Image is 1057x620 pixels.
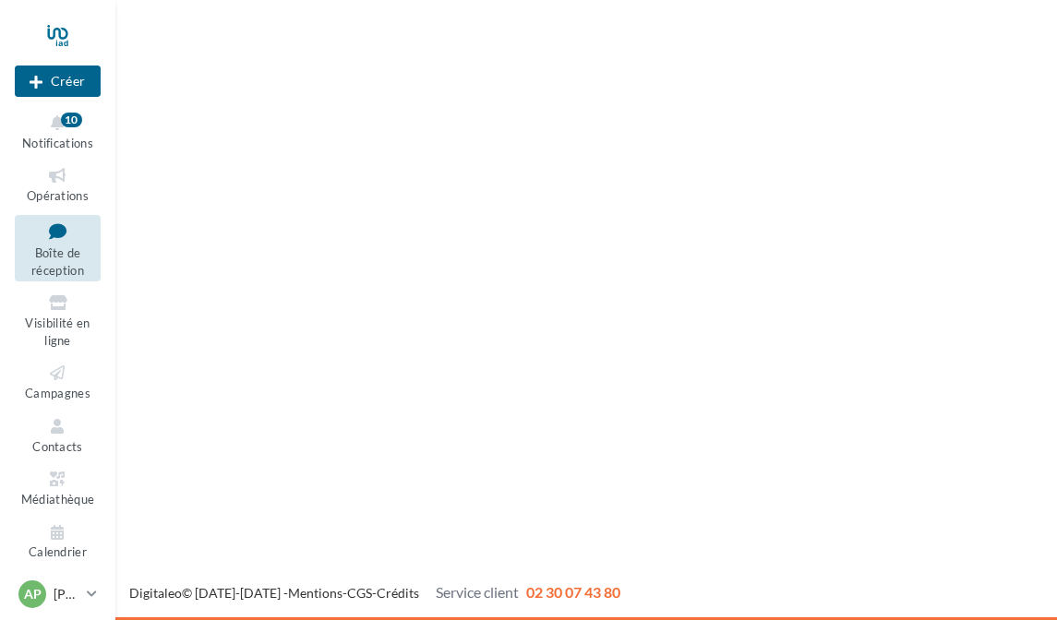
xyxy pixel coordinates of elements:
[15,577,101,612] a: AP [PERSON_NAME]
[15,215,101,282] a: Boîte de réception
[22,136,93,150] span: Notifications
[129,585,620,601] span: © [DATE]-[DATE] - - -
[25,316,90,348] span: Visibilité en ligne
[15,66,101,97] button: Créer
[15,359,101,404] a: Campagnes
[15,109,101,154] button: Notifications 10
[377,585,419,601] a: Crédits
[27,188,89,203] span: Opérations
[15,289,101,352] a: Visibilité en ligne
[25,386,90,400] span: Campagnes
[347,585,372,601] a: CGS
[15,66,101,97] div: Nouvelle campagne
[29,545,87,560] span: Calendrier
[129,585,182,601] a: Digitaleo
[54,585,79,603] p: [PERSON_NAME]
[15,519,101,564] a: Calendrier
[15,465,101,510] a: Médiathèque
[15,412,101,458] a: Contacts
[526,583,620,601] span: 02 30 07 43 80
[288,585,342,601] a: Mentions
[24,585,42,603] span: AP
[436,583,519,601] span: Service client
[32,439,83,454] span: Contacts
[15,161,101,207] a: Opérations
[21,492,95,507] span: Médiathèque
[61,113,82,127] div: 10
[31,245,84,278] span: Boîte de réception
